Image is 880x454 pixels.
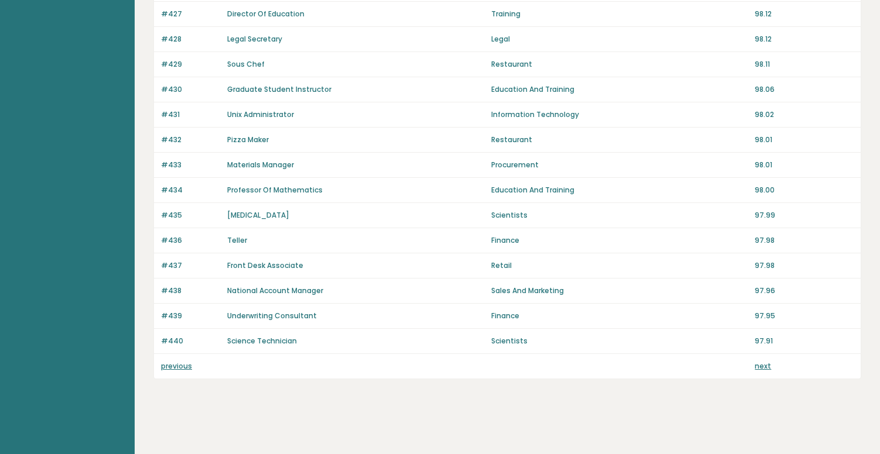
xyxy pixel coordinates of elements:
[755,34,854,44] p: 98.12
[755,59,854,70] p: 98.11
[491,160,748,170] p: Procurement
[227,311,317,321] a: Underwriting Consultant
[755,210,854,221] p: 97.99
[227,135,269,145] a: Pizza Maker
[161,336,220,346] p: #440
[491,109,748,120] p: Information Technology
[161,160,220,170] p: #433
[227,286,323,295] a: National Account Manager
[755,361,771,371] a: next
[491,34,748,44] p: Legal
[755,9,854,19] p: 98.12
[161,286,220,296] p: #438
[491,185,748,195] p: Education And Training
[227,185,323,195] a: Professor Of Mathematics
[491,260,748,271] p: Retail
[227,84,331,94] a: Graduate Student Instructor
[755,160,854,170] p: 98.01
[161,185,220,195] p: #434
[491,235,748,246] p: Finance
[491,311,748,321] p: Finance
[491,210,748,221] p: Scientists
[227,160,294,170] a: Materials Manager
[491,135,748,145] p: Restaurant
[161,135,220,145] p: #432
[491,286,748,296] p: Sales And Marketing
[161,235,220,246] p: #436
[755,84,854,95] p: 98.06
[161,361,192,371] a: previous
[491,84,748,95] p: Education And Training
[227,9,304,19] a: Director Of Education
[161,260,220,271] p: #437
[491,9,748,19] p: Training
[227,210,289,220] a: [MEDICAL_DATA]
[491,59,748,70] p: Restaurant
[161,84,220,95] p: #430
[755,135,854,145] p: 98.01
[755,336,854,346] p: 97.91
[227,59,265,69] a: Sous Chef
[491,336,748,346] p: Scientists
[755,311,854,321] p: 97.95
[755,109,854,120] p: 98.02
[755,235,854,246] p: 97.98
[161,34,220,44] p: #428
[227,109,294,119] a: Unix Administrator
[755,185,854,195] p: 98.00
[161,9,220,19] p: #427
[755,286,854,296] p: 97.96
[161,210,220,221] p: #435
[227,235,247,245] a: Teller
[227,34,282,44] a: Legal Secretary
[161,109,220,120] p: #431
[161,311,220,321] p: #439
[227,336,297,346] a: Science Technician
[161,59,220,70] p: #429
[755,260,854,271] p: 97.98
[227,260,303,270] a: Front Desk Associate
